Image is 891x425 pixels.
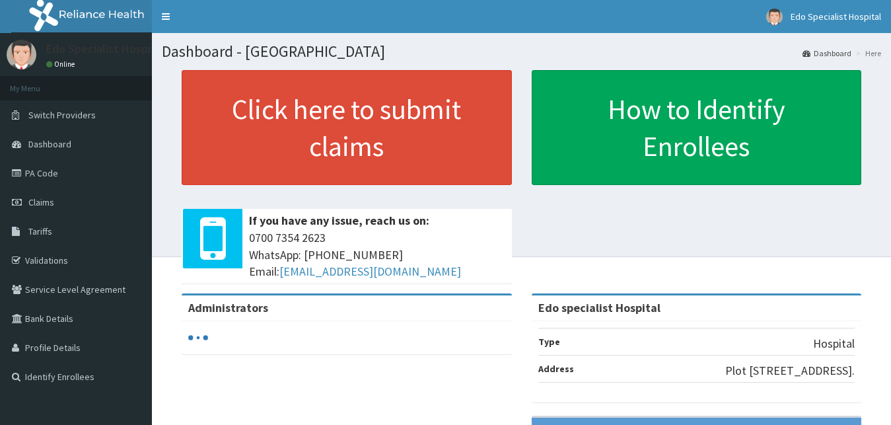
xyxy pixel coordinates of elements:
[162,43,881,60] h1: Dashboard - [GEOGRAPHIC_DATA]
[532,70,862,185] a: How to Identify Enrollees
[279,264,461,279] a: [EMAIL_ADDRESS][DOMAIN_NAME]
[791,11,881,22] span: Edo Specialist Hospital
[182,70,512,185] a: Click here to submit claims
[28,138,71,150] span: Dashboard
[7,40,36,69] img: User Image
[802,48,851,59] a: Dashboard
[249,229,505,280] span: 0700 7354 2623 WhatsApp: [PHONE_NUMBER] Email:
[725,362,855,379] p: Plot [STREET_ADDRESS].
[46,43,165,55] p: Edo Specialist Hospital
[766,9,783,25] img: User Image
[538,300,660,315] strong: Edo specialist Hospital
[538,363,574,375] b: Address
[188,300,268,315] b: Administrators
[28,225,52,237] span: Tariffs
[538,336,560,348] b: Type
[249,213,429,228] b: If you have any issue, reach us on:
[813,335,855,352] p: Hospital
[28,109,96,121] span: Switch Providers
[853,48,881,59] li: Here
[188,328,208,348] svg: audio-loading
[46,59,78,69] a: Online
[28,196,54,208] span: Claims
